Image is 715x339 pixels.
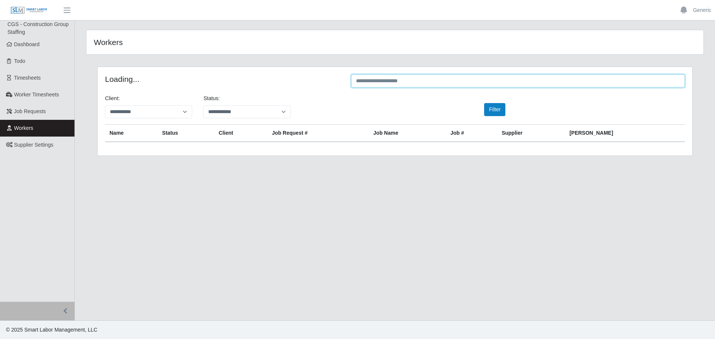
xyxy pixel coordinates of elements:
img: SLM Logo [10,6,48,15]
th: Client [214,125,267,142]
span: Supplier Settings [14,142,54,148]
span: Dashboard [14,41,40,47]
th: Job # [446,125,497,142]
th: Supplier [497,125,565,142]
span: Job Requests [14,108,46,114]
h4: Workers [94,38,338,47]
h4: Loading... [105,74,340,84]
th: Job Request # [267,125,369,142]
span: Worker Timesheets [14,92,59,97]
th: Job Name [369,125,446,142]
span: CGS - Construction Group Staffing [7,21,69,35]
th: Status [158,125,214,142]
th: Name [105,125,158,142]
button: Filter [484,103,505,116]
a: Generic [693,6,711,14]
th: [PERSON_NAME] [565,125,685,142]
label: Status: [203,95,220,102]
label: Client: [105,95,120,102]
span: Workers [14,125,34,131]
span: Todo [14,58,25,64]
span: © 2025 Smart Labor Management, LLC [6,327,97,333]
span: Timesheets [14,75,41,81]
